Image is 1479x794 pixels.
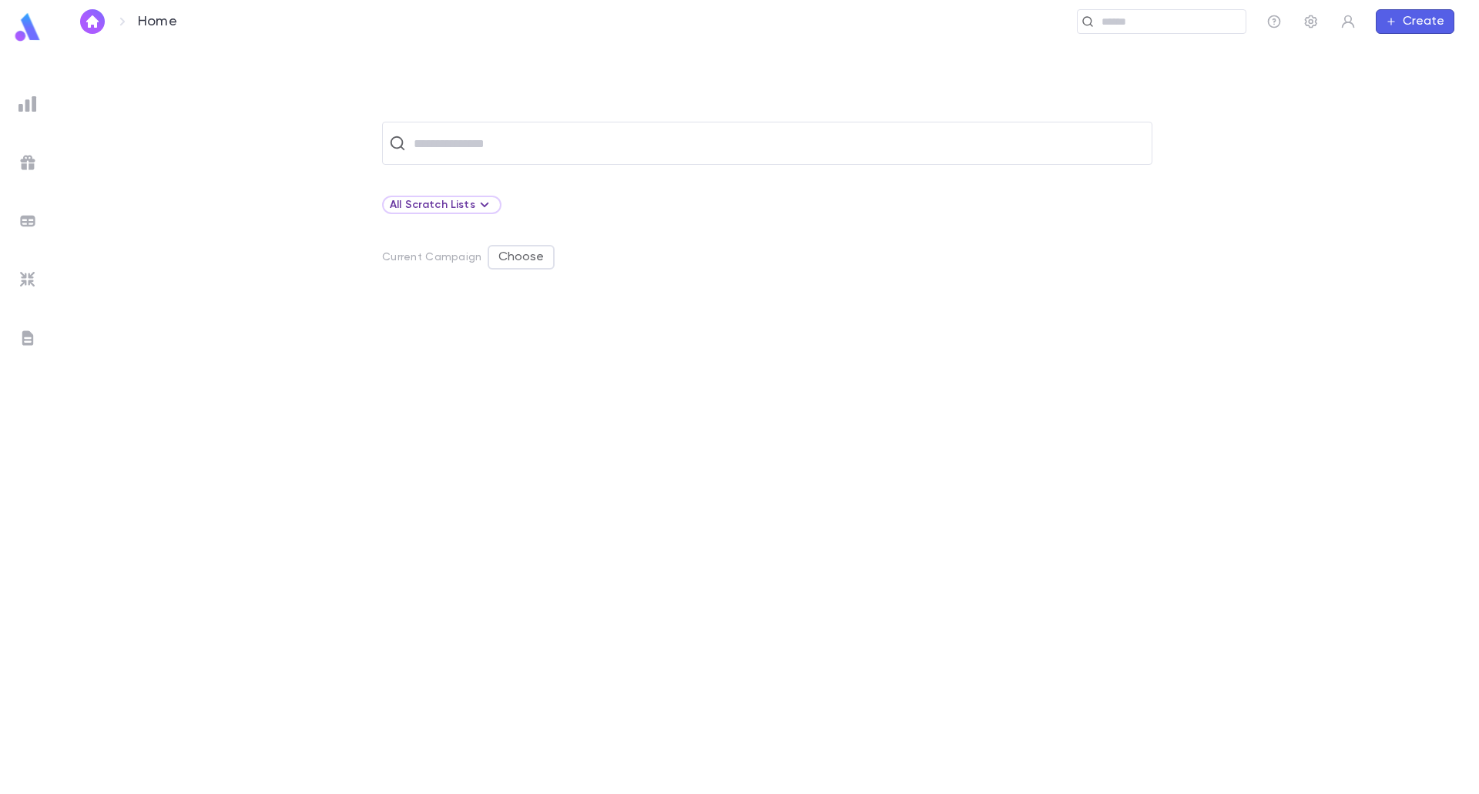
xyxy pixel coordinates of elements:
img: logo [12,12,43,42]
img: home_white.a664292cf8c1dea59945f0da9f25487c.svg [83,15,102,28]
img: campaigns_grey.99e729a5f7ee94e3726e6486bddda8f1.svg [18,153,37,172]
div: All Scratch Lists [382,196,501,214]
button: Create [1376,9,1454,34]
img: batches_grey.339ca447c9d9533ef1741baa751efc33.svg [18,212,37,230]
button: Choose [488,245,555,270]
img: imports_grey.530a8a0e642e233f2baf0ef88e8c9fcb.svg [18,270,37,289]
div: All Scratch Lists [390,196,494,214]
img: letters_grey.7941b92b52307dd3b8a917253454ce1c.svg [18,329,37,347]
p: Current Campaign [382,251,481,263]
img: reports_grey.c525e4749d1bce6a11f5fe2a8de1b229.svg [18,95,37,113]
p: Home [138,13,177,30]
